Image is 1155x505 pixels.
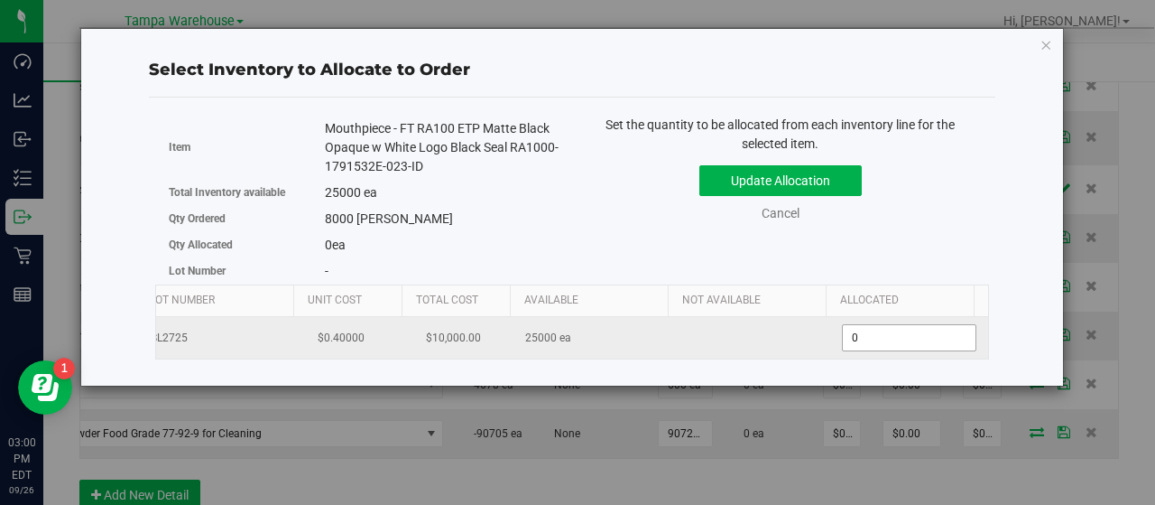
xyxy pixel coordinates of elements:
[325,211,354,226] span: 8000
[169,210,325,227] label: Qty Ordered
[169,263,325,279] label: Lot Number
[325,264,328,278] span: -
[150,294,286,308] a: Lot Number
[149,58,995,82] div: Select Inventory to Allocate to Order
[699,165,862,196] button: Update Allocation
[53,358,75,379] iframe: Resource center unread badge
[356,211,453,226] span: [PERSON_NAME]
[309,325,374,351] span: $0.40000
[18,360,72,415] iframe: Resource center
[169,139,325,155] label: Item
[169,237,325,253] label: Qty Allocated
[524,294,661,308] a: Available
[762,206,799,220] a: Cancel
[325,185,377,200] span: 25000 ea
[605,117,955,151] span: Set the quantity to be allocated from each inventory line for the selected item.
[325,238,332,252] span: 0
[325,238,346,252] span: ea
[840,294,976,308] a: Allocated
[682,294,818,308] a: Not Available
[151,330,287,347] span: SL2725
[308,294,394,308] a: Unit Cost
[843,325,975,351] input: 0
[325,119,559,176] div: Mouthpiece - FT RA100 ETP Matte Black Opaque w White Logo Black Seal RA1000-1791532E-023-ID
[525,330,571,347] span: 25000 ea
[416,294,503,308] a: Total Cost
[417,325,490,351] span: $10,000.00
[169,184,325,201] label: Total Inventory available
